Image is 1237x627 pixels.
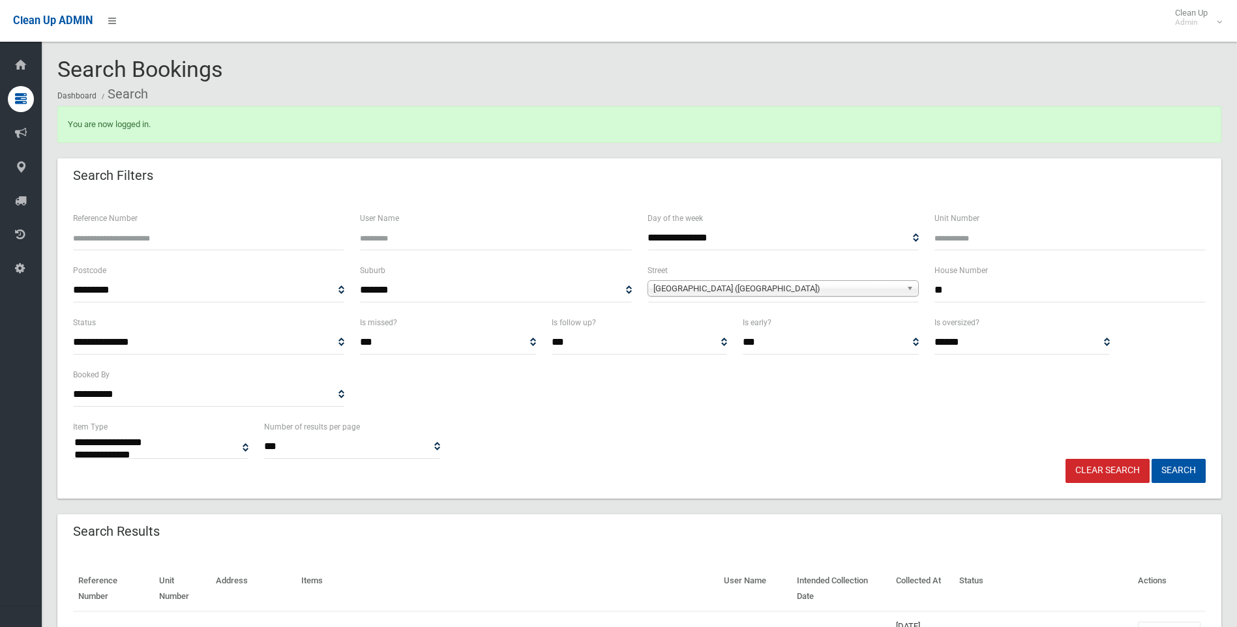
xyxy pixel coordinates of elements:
[743,315,771,330] label: Is early?
[1066,459,1150,483] a: Clear Search
[934,315,979,330] label: Is oversized?
[57,519,175,544] header: Search Results
[1152,459,1206,483] button: Search
[719,566,792,611] th: User Name
[57,106,1221,143] div: You are now logged in.
[360,211,399,226] label: User Name
[296,566,719,611] th: Items
[1133,566,1206,611] th: Actions
[211,566,296,611] th: Address
[57,163,169,188] header: Search Filters
[360,315,397,330] label: Is missed?
[73,315,96,330] label: Status
[653,281,901,297] span: [GEOGRAPHIC_DATA] ([GEOGRAPHIC_DATA])
[57,91,97,100] a: Dashboard
[13,14,93,27] span: Clean Up ADMIN
[73,211,138,226] label: Reference Number
[648,263,668,278] label: Street
[73,368,110,382] label: Booked By
[954,566,1133,611] th: Status
[934,263,988,278] label: House Number
[792,566,891,611] th: Intended Collection Date
[264,420,360,434] label: Number of results per page
[57,56,223,82] span: Search Bookings
[1169,8,1221,27] span: Clean Up
[73,420,108,434] label: Item Type
[73,263,106,278] label: Postcode
[73,566,154,611] th: Reference Number
[552,315,596,330] label: Is follow up?
[360,263,385,278] label: Suburb
[891,566,954,611] th: Collected At
[98,82,148,106] li: Search
[1175,18,1208,27] small: Admin
[154,566,211,611] th: Unit Number
[934,211,979,226] label: Unit Number
[648,211,703,226] label: Day of the week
